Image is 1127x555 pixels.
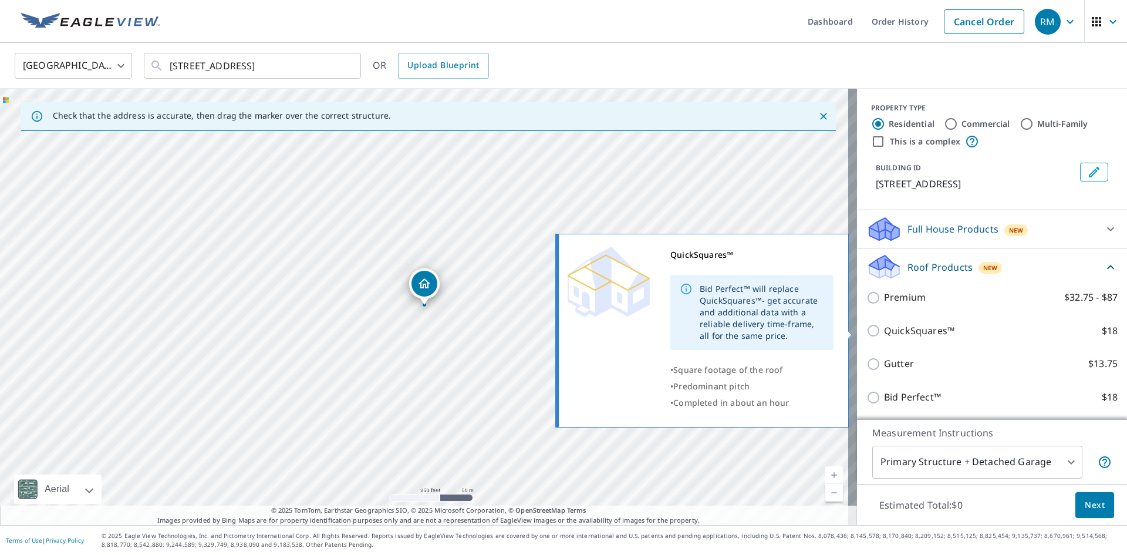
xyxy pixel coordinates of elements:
[398,53,488,79] a: Upload Blueprint
[876,163,921,173] p: BUILDING ID
[866,215,1118,243] div: Full House ProductsNew
[407,58,479,73] span: Upload Blueprint
[944,9,1024,34] a: Cancel Order
[670,247,834,263] div: QuickSquares™
[670,378,834,395] div: •
[907,260,973,274] p: Roof Products
[884,390,941,405] p: Bid Perfect™
[1098,455,1112,469] span: Your report will include the primary structure and a detached garage if one exists.
[409,268,440,305] div: Dropped pin, building 1, Residential property, 19 Bedford Ave Bridgeport, CT 06605
[567,506,586,514] a: Terms
[907,222,998,236] p: Full House Products
[1088,356,1118,371] p: $13.75
[1102,390,1118,405] p: $18
[816,109,831,124] button: Close
[866,253,1118,281] div: Roof ProductsNew
[373,53,489,79] div: OR
[825,466,843,484] a: Current Level 17, Zoom In
[700,278,824,347] div: Bid Perfect™ will replace QuickSquares™- get accurate and additional data with a reliable deliver...
[1035,9,1061,35] div: RM
[6,536,42,544] a: Terms of Use
[872,446,1082,479] div: Primary Structure + Detached Garage
[1037,118,1088,130] label: Multi-Family
[670,395,834,411] div: •
[983,263,998,273] span: New
[1075,492,1114,519] button: Next
[6,537,84,544] p: |
[884,356,914,371] p: Gutter
[21,13,160,31] img: EV Logo
[673,381,750,392] span: Predominant pitch
[871,103,1113,113] div: PROPERTY TYPE
[670,362,834,378] div: •
[568,247,650,317] img: Premium
[870,492,972,518] p: Estimated Total: $0
[41,475,73,504] div: Aerial
[14,475,102,504] div: Aerial
[673,397,789,408] span: Completed in about an hour
[102,532,1121,549] p: © 2025 Eagle View Technologies, Inc. and Pictometry International Corp. All Rights Reserved. Repo...
[46,536,84,544] a: Privacy Policy
[271,506,586,516] span: © 2025 TomTom, Earthstar Geographics SIO, © 2025 Microsoft Corporation, ©
[872,426,1112,440] p: Measurement Instructions
[53,110,391,121] p: Check that the address is accurate, then drag the marker over the correct structure.
[961,118,1010,130] label: Commercial
[884,290,926,305] p: Premium
[673,364,782,375] span: Square footage of the roof
[1009,226,1024,235] span: New
[890,136,960,147] label: This is a complex
[15,49,132,82] div: [GEOGRAPHIC_DATA]
[1080,163,1108,181] button: Edit building 1
[170,49,337,82] input: Search by address or latitude-longitude
[889,118,934,130] label: Residential
[884,324,954,338] p: QuickSquares™
[1064,290,1118,305] p: $32.75 - $87
[1085,498,1105,513] span: Next
[1102,324,1118,338] p: $18
[825,484,843,502] a: Current Level 17, Zoom Out
[876,177,1075,191] p: [STREET_ADDRESS]
[515,506,565,514] a: OpenStreetMap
